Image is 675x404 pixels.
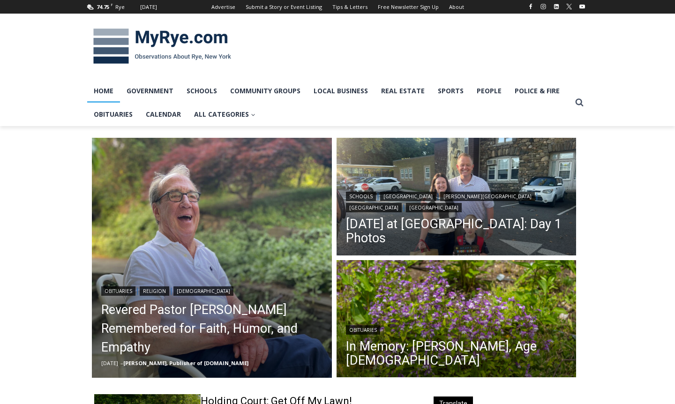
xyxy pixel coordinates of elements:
[87,22,237,71] img: MyRye.com
[571,94,588,111] button: View Search Form
[346,192,376,201] a: Schools
[120,359,123,367] span: –
[346,339,567,367] a: In Memory: [PERSON_NAME], Age [DEMOGRAPHIC_DATA]
[551,1,562,12] a: Linkedin
[577,1,588,12] a: YouTube
[470,79,508,103] a: People
[111,2,113,7] span: F
[224,79,307,103] a: Community Groups
[97,3,109,10] span: 74.75
[180,79,224,103] a: Schools
[525,1,536,12] a: Facebook
[101,284,322,296] div: | |
[346,203,402,212] a: [GEOGRAPHIC_DATA]
[87,79,571,127] nav: Primary Navigation
[380,192,436,201] a: [GEOGRAPHIC_DATA]
[375,79,431,103] a: Real Estate
[123,359,248,367] a: [PERSON_NAME], Publisher of [DOMAIN_NAME]
[406,203,462,212] a: [GEOGRAPHIC_DATA]
[194,109,255,120] span: All Categories
[337,138,577,258] img: (PHOTO: Henry arrived for his first day of Kindergarten at Midland Elementary School. He likes cu...
[337,138,577,258] a: Read More First Day of School at Rye City Schools: Day 1 Photos
[92,138,332,378] a: Read More Revered Pastor Donald Poole Jr. Remembered for Faith, Humor, and Empathy
[346,217,567,245] a: [DATE] at [GEOGRAPHIC_DATA]: Day 1 Photos
[120,79,180,103] a: Government
[139,103,187,126] a: Calendar
[337,260,577,380] a: Read More In Memory: Adele Arrigale, Age 90
[431,79,470,103] a: Sports
[187,103,262,126] a: All Categories
[101,286,135,296] a: Obituaries
[101,359,118,367] time: [DATE]
[87,79,120,103] a: Home
[337,260,577,380] img: (PHOTO: Kim Eierman of EcoBeneficial designed and oversaw the installation of native plant beds f...
[87,103,139,126] a: Obituaries
[508,79,566,103] a: Police & Fire
[173,286,233,296] a: [DEMOGRAPHIC_DATA]
[101,300,322,357] a: Revered Pastor [PERSON_NAME] Remembered for Faith, Humor, and Empathy
[440,192,535,201] a: [PERSON_NAME][GEOGRAPHIC_DATA]
[140,3,157,11] div: [DATE]
[92,138,332,378] img: Obituary - Donald Poole - 2
[346,190,567,212] div: | | | |
[307,79,375,103] a: Local Business
[538,1,549,12] a: Instagram
[140,286,169,296] a: Religion
[115,3,125,11] div: Rye
[563,1,575,12] a: X
[346,325,380,335] a: Obituaries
